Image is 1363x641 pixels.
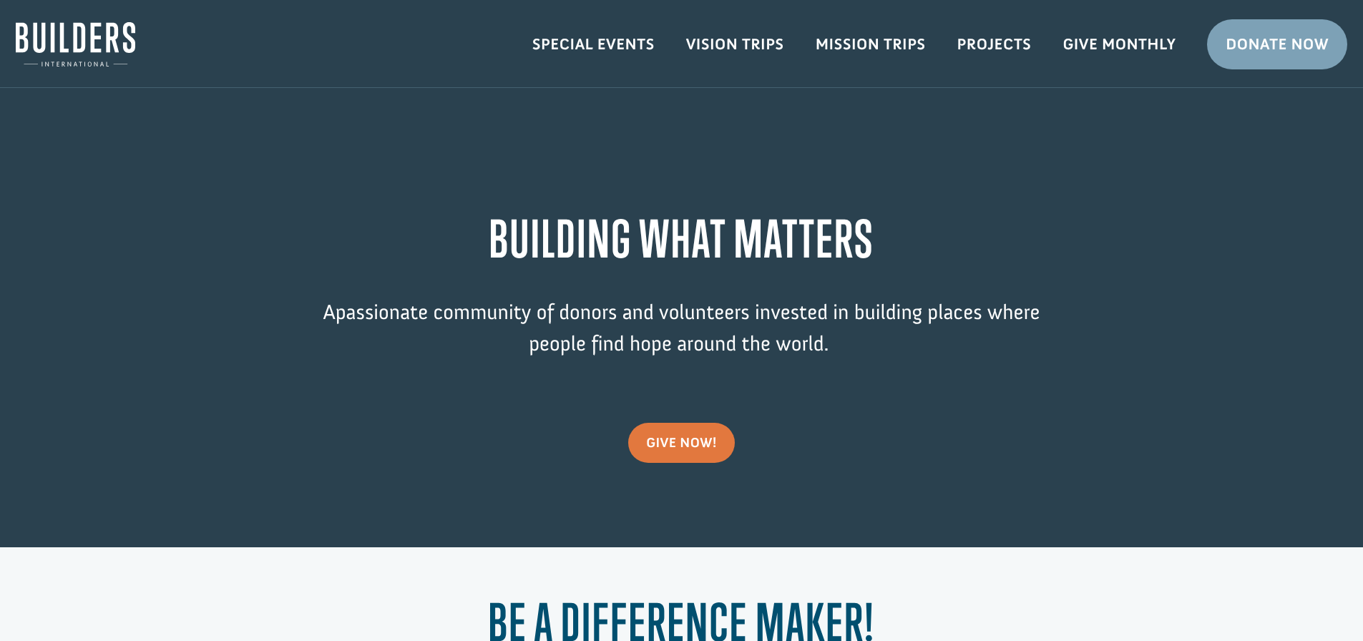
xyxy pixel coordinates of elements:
[1207,19,1347,69] a: Donate Now
[942,24,1047,65] a: Projects
[295,297,1068,381] p: passionate community of donors and volunteers invested in building places where people find hope ...
[800,24,942,65] a: Mission Trips
[323,299,335,325] span: A
[16,22,135,67] img: Builders International
[628,423,735,463] a: give now!
[1047,24,1191,65] a: Give Monthly
[670,24,800,65] a: Vision Trips
[517,24,670,65] a: Special Events
[295,209,1068,275] h1: BUILDING WHAT MATTERS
